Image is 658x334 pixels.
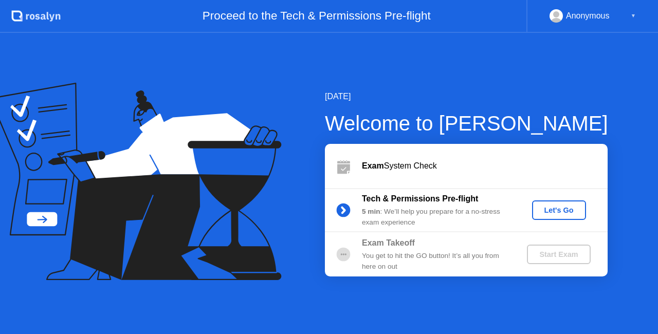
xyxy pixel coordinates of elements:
div: Start Exam [531,250,586,258]
div: You get to hit the GO button! It’s all you from here on out [362,251,510,272]
b: 5 min [362,208,380,215]
b: Tech & Permissions Pre-flight [362,194,478,203]
button: Let's Go [532,200,586,220]
button: Start Exam [527,245,590,264]
div: Anonymous [566,9,610,23]
div: Let's Go [536,206,582,214]
b: Exam [362,161,384,170]
div: ▼ [631,9,636,23]
div: Welcome to [PERSON_NAME] [325,108,608,139]
b: Exam Takeoff [362,238,415,247]
div: System Check [362,160,608,172]
div: : We’ll help you prepare for a no-stress exam experience [362,207,510,228]
div: [DATE] [325,90,608,103]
